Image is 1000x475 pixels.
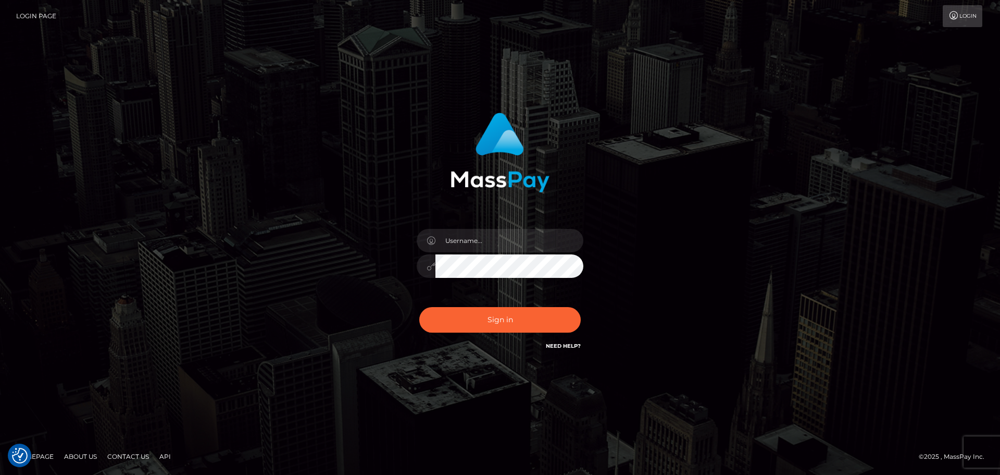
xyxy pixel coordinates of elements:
[103,448,153,465] a: Contact Us
[943,5,982,27] a: Login
[60,448,101,465] a: About Us
[16,5,56,27] a: Login Page
[419,307,581,333] button: Sign in
[155,448,175,465] a: API
[451,113,549,192] img: MassPay Login
[11,448,58,465] a: Homepage
[12,448,28,464] img: Revisit consent button
[919,451,992,462] div: © 2025 , MassPay Inc.
[435,229,583,252] input: Username...
[546,343,581,349] a: Need Help?
[12,448,28,464] button: Consent Preferences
